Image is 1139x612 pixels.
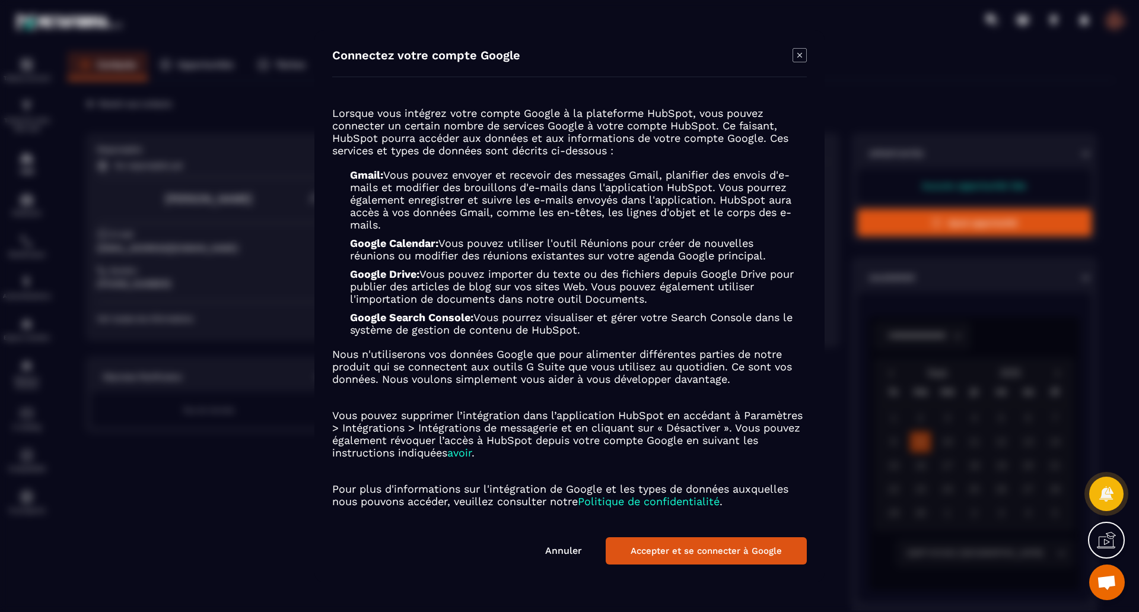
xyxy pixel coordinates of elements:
[350,268,795,305] p: Google Drive:
[350,311,793,336] span: Vous pourrez visualiser et gérer votre Search Console dans le système de gestion de contenu de Hu...
[332,348,807,385] p: Nous n'utiliserons vos données Google que pour alimenter différentes parties de notre produit qui...
[332,483,807,508] p: Pour plus d'informations sur l'intégration de Google et les types de données auxquelles nous pouv...
[332,48,520,65] h4: Connectez votre compte Google
[350,169,795,231] p: Gmail:
[606,537,807,565] button: Accepter et se connecter à Google
[350,268,794,305] span: Vous pouvez importer du texte ou des fichiers depuis Google Drive pour publier des articles de bl...
[350,311,795,336] p: Google Search Console:
[350,169,791,231] span: Vous pouvez envoyer et recevoir des messages Gmail, planifier des envois d'e-mails et modifier de...
[545,545,582,556] a: Annuler
[1089,565,1125,600] div: Ouvrir le chat
[350,237,795,262] p: Google Calendar:
[447,446,472,459] span: avoir
[332,107,807,157] p: Lorsque vous intégrez votre compte Google à la plateforme HubSpot, vous pouvez connecter un certa...
[578,495,720,508] span: Politique de confidentialité
[332,409,807,459] p: Vous pouvez supprimer l’intégration dans l’application HubSpot en accédant à Paramètres > Intégra...
[350,237,766,262] span: Vous pouvez utiliser l'outil Réunions pour créer de nouvelles réunions ou modifier des réunions e...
